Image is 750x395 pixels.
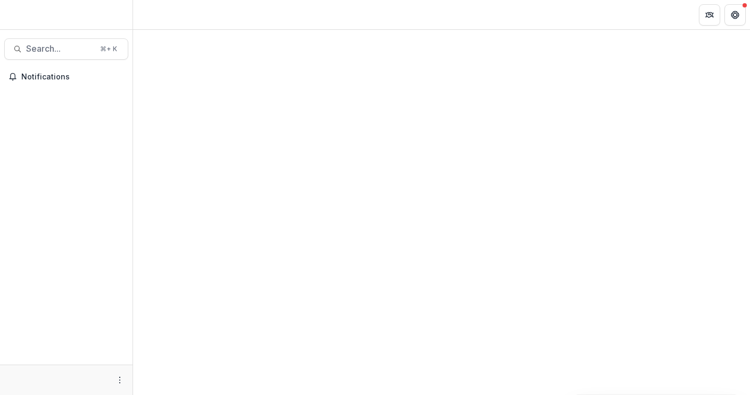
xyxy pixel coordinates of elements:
button: Get Help [724,4,746,26]
button: More [113,374,126,386]
div: ⌘ + K [98,43,119,55]
button: Partners [699,4,720,26]
button: Search... [4,38,128,60]
button: Notifications [4,68,128,85]
span: Search... [26,44,94,54]
span: Notifications [21,72,124,82]
nav: breadcrumb [137,7,183,22]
